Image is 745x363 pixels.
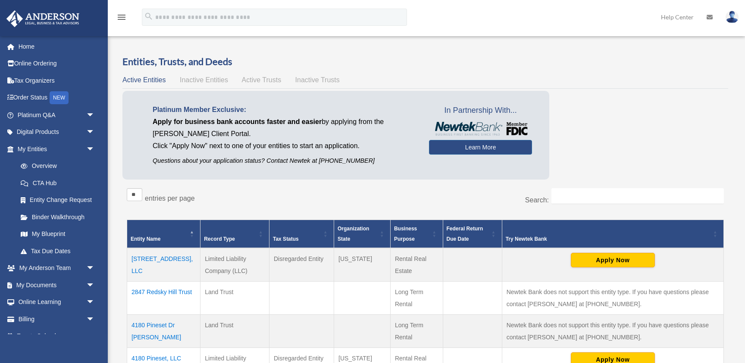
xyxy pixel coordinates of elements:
[502,220,723,248] th: Try Newtek Bank : Activate to sort
[131,236,160,242] span: Entity Name
[127,282,200,315] td: 2847 Redsky Hill Trust
[153,140,416,152] p: Click "Apply Now" next to one of your entities to start an application.
[127,315,200,348] td: 4180 Pineset Dr [PERSON_NAME]
[6,294,108,311] a: Online Learningarrow_drop_down
[12,242,103,260] a: Tax Due Dates
[86,310,103,328] span: arrow_drop_down
[571,253,655,267] button: Apply Now
[86,276,103,294] span: arrow_drop_down
[726,11,739,23] img: User Pic
[122,76,166,84] span: Active Entities
[390,282,443,315] td: Long Term Rental
[390,248,443,282] td: Rental Real Estate
[334,220,391,248] th: Organization State: Activate to sort
[86,294,103,311] span: arrow_drop_down
[334,248,391,282] td: [US_STATE]
[153,116,416,140] p: by applying from the [PERSON_NAME] Client Portal.
[6,140,103,158] a: My Entitiesarrow_drop_down
[86,124,103,141] span: arrow_drop_down
[145,195,195,202] label: entries per page
[6,328,108,345] a: Events Calendar
[502,315,723,348] td: Newtek Bank does not support this entity type. If you have questions please contact [PERSON_NAME]...
[6,124,108,141] a: Digital Productsarrow_drop_down
[12,208,103,226] a: Binder Walkthrough
[122,55,728,68] h3: Entities, Trusts, and Deeds
[153,118,322,125] span: Apply for business bank accounts faster and easier
[116,12,127,22] i: menu
[86,106,103,124] span: arrow_drop_down
[86,260,103,277] span: arrow_drop_down
[144,12,153,21] i: search
[269,248,334,282] td: Disregarded Entity
[390,220,443,248] th: Business Purpose: Activate to sort
[204,236,235,242] span: Record Type
[338,226,369,242] span: Organization State
[200,315,269,348] td: Land Trust
[50,91,69,104] div: NEW
[506,234,711,244] div: Try Newtek Bank
[273,236,299,242] span: Tax Status
[12,174,103,192] a: CTA Hub
[200,248,269,282] td: Limited Liability Company (LLC)
[242,76,282,84] span: Active Trusts
[295,76,340,84] span: Inactive Trusts
[200,282,269,315] td: Land Trust
[6,72,108,89] a: Tax Organizers
[443,220,502,248] th: Federal Return Due Date: Activate to sort
[127,248,200,282] td: [STREET_ADDRESS], LLC
[12,226,103,243] a: My Blueprint
[269,220,334,248] th: Tax Status: Activate to sort
[6,310,108,328] a: Billingarrow_drop_down
[429,140,532,155] a: Learn More
[153,155,416,166] p: Questions about your application status? Contact Newtek at [PHONE_NUMBER]
[6,106,108,124] a: Platinum Q&Aarrow_drop_down
[6,260,108,277] a: My Anderson Teamarrow_drop_down
[6,38,108,55] a: Home
[86,140,103,158] span: arrow_drop_down
[4,10,82,27] img: Anderson Advisors Platinum Portal
[180,76,228,84] span: Inactive Entities
[153,104,416,116] p: Platinum Member Exclusive:
[6,89,108,107] a: Order StatusNEW
[127,220,200,248] th: Entity Name: Activate to invert sorting
[447,226,483,242] span: Federal Return Due Date
[433,122,528,136] img: NewtekBankLogoSM.png
[12,158,99,175] a: Overview
[502,282,723,315] td: Newtek Bank does not support this entity type. If you have questions please contact [PERSON_NAME]...
[12,192,103,209] a: Entity Change Request
[200,220,269,248] th: Record Type: Activate to sort
[6,55,108,72] a: Online Ordering
[116,15,127,22] a: menu
[394,226,417,242] span: Business Purpose
[525,196,549,204] label: Search:
[6,276,108,294] a: My Documentsarrow_drop_down
[390,315,443,348] td: Long Term Rental
[429,104,532,118] span: In Partnership With...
